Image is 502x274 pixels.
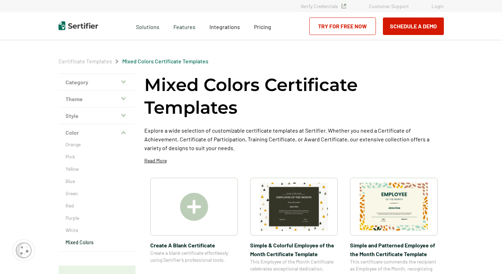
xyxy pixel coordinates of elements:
[66,239,129,246] a: Mixed Colors
[467,240,502,274] div: Виджет чата
[59,58,208,65] div: Breadcrumb
[432,3,444,9] a: Login
[360,183,428,231] img: Simple and Patterned Employee of the Month Certificate Template
[254,22,271,30] a: Pricing
[59,124,136,141] button: Color
[122,58,208,64] a: Mixed Colors Certificate Templates
[383,17,444,35] button: Schedule a Demo
[66,190,129,197] a: Green
[260,183,328,231] img: Simple & Colorful Employee of the Month Certificate Template
[59,21,98,30] img: Sertifier | Digital Credentialing Platform
[59,107,136,124] button: Style
[342,4,346,8] img: Verified
[122,58,208,65] span: Mixed Colors Certificate Templates
[59,58,112,64] a: Certificate Templates
[209,22,240,30] a: Integrations
[66,153,129,160] a: Pink
[250,241,338,258] span: Simple & Colorful Employee of the Month Certificate Template
[59,74,136,91] button: Category
[59,58,112,65] span: Certificate Templates
[150,250,238,264] span: Create a blank certificate effortlessly using Sertifier’s professional tools.
[66,178,129,185] a: Blue
[66,141,129,148] a: Orange
[467,240,502,274] iframe: Chat Widget
[136,22,159,30] span: Solutions
[66,202,129,209] a: Red
[66,166,129,173] a: Yellow
[59,141,136,252] div: Color
[150,241,238,250] span: Create A Blank Certificate
[209,23,240,30] span: Integrations
[309,17,376,35] a: Try for Free Now
[173,22,195,30] span: Features
[144,157,167,164] p: Read More
[180,193,208,221] img: Create A Blank Certificate
[66,227,129,234] a: White
[350,241,438,258] span: Simple and Patterned Employee of the Month Certificate Template
[144,73,444,119] h1: Mixed Colors Certificate Templates
[144,126,444,152] p: Explore a wide selection of customizable certificate templates at Sertifier. Whether you need a C...
[254,23,271,30] span: Pricing
[59,91,136,107] button: Theme
[301,3,346,9] a: Verify Credentials
[16,243,32,258] img: Cookie Popup Icon
[66,215,129,222] a: Purple
[369,3,409,9] a: Customer Support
